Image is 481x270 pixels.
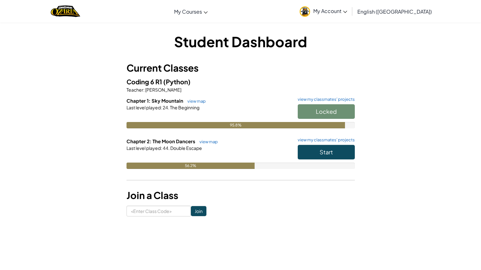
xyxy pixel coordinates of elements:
[127,145,161,151] span: Last level played
[51,5,80,18] a: Ozaria by CodeCombat logo
[127,206,191,216] input: <Enter Class Code>
[127,32,355,51] h1: Student Dashboard
[163,78,191,86] span: (Python)
[191,206,206,216] input: Join
[298,145,355,159] button: Start
[300,6,310,17] img: avatar
[174,8,202,15] span: My Courses
[127,87,143,93] span: Teacher
[127,122,345,128] div: 95.8%
[143,87,145,93] span: :
[295,97,355,101] a: view my classmates' projects
[354,3,435,20] a: English ([GEOGRAPHIC_DATA])
[357,8,432,15] span: English ([GEOGRAPHIC_DATA])
[196,139,218,144] a: view map
[184,99,206,104] a: view map
[51,5,80,18] img: Home
[320,148,333,156] span: Start
[313,8,347,14] span: My Account
[127,98,184,104] span: Chapter 1: Sky Mountain
[295,138,355,142] a: view my classmates' projects
[161,105,162,110] span: :
[127,78,163,86] span: Coding 6 R1
[162,105,169,110] span: 24.
[127,105,161,110] span: Last level played
[171,3,211,20] a: My Courses
[170,145,202,151] span: Double Escape
[145,87,181,93] span: [PERSON_NAME]
[127,61,355,75] h3: Current Classes
[127,188,355,202] h3: Join a Class
[162,145,170,151] span: 44.
[169,105,199,110] span: The Beginning
[296,1,350,21] a: My Account
[127,138,196,144] span: Chapter 2: The Moon Dancers
[127,163,255,169] div: 56.2%
[161,145,162,151] span: :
